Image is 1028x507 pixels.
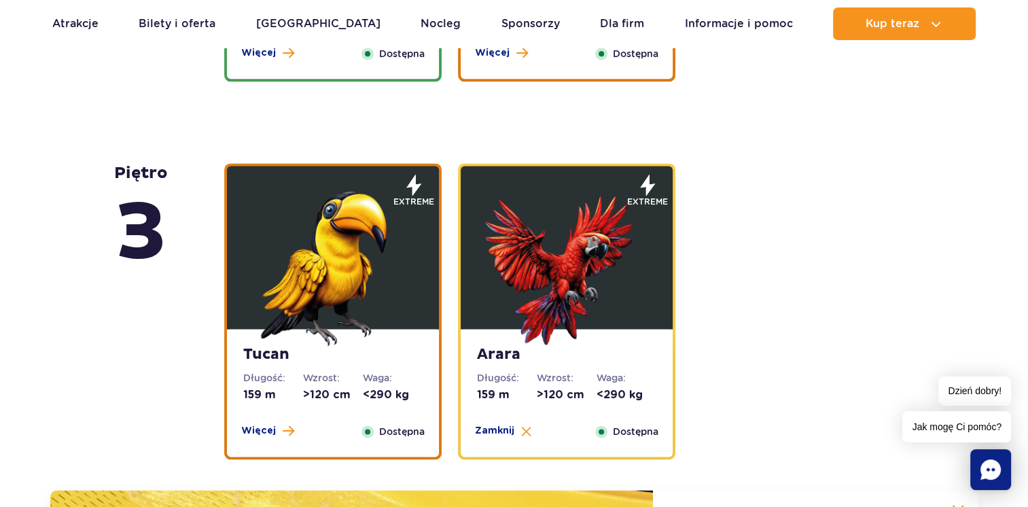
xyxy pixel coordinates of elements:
[613,424,658,439] span: Dostępna
[833,7,976,40] button: Kup teraz
[475,46,510,60] span: Więcej
[477,371,537,385] dt: Długość:
[363,371,423,385] dt: Waga:
[866,18,919,30] span: Kup teraz
[477,345,656,364] strong: Arara
[379,424,425,439] span: Dostępna
[241,46,294,60] button: Więcej
[600,7,644,40] a: Dla firm
[303,371,363,385] dt: Wzrost:
[139,7,215,40] a: Bilety i oferta
[241,424,294,438] button: Więcej
[613,46,658,61] span: Dostępna
[243,345,423,364] strong: Tucan
[475,46,528,60] button: Więcej
[938,377,1011,406] span: Dzień dobry!
[537,387,597,402] dd: >120 cm
[902,411,1011,442] span: Jak mogę Ci pomóc?
[243,371,303,385] dt: Długość:
[485,183,648,346] img: 683e9e4e481cc327238821.png
[243,387,303,402] dd: 159 m
[627,196,668,208] span: extreme
[303,387,363,402] dd: >120 cm
[379,46,425,61] span: Dostępna
[393,196,434,208] span: extreme
[241,424,276,438] span: Więcej
[256,7,380,40] a: [GEOGRAPHIC_DATA]
[114,163,168,284] strong: piętro
[251,183,414,346] img: 683e9e3786a57738606523.png
[241,46,276,60] span: Więcej
[114,183,168,284] span: 3
[685,7,793,40] a: Informacje i pomoc
[52,7,99,40] a: Atrakcje
[970,449,1011,490] div: Chat
[475,424,531,438] button: Zamknij
[421,7,461,40] a: Nocleg
[597,371,656,385] dt: Waga:
[477,387,537,402] dd: 159 m
[501,7,560,40] a: Sponsorzy
[597,387,656,402] dd: <290 kg
[363,387,423,402] dd: <290 kg
[537,371,597,385] dt: Wzrost:
[475,424,514,438] span: Zamknij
